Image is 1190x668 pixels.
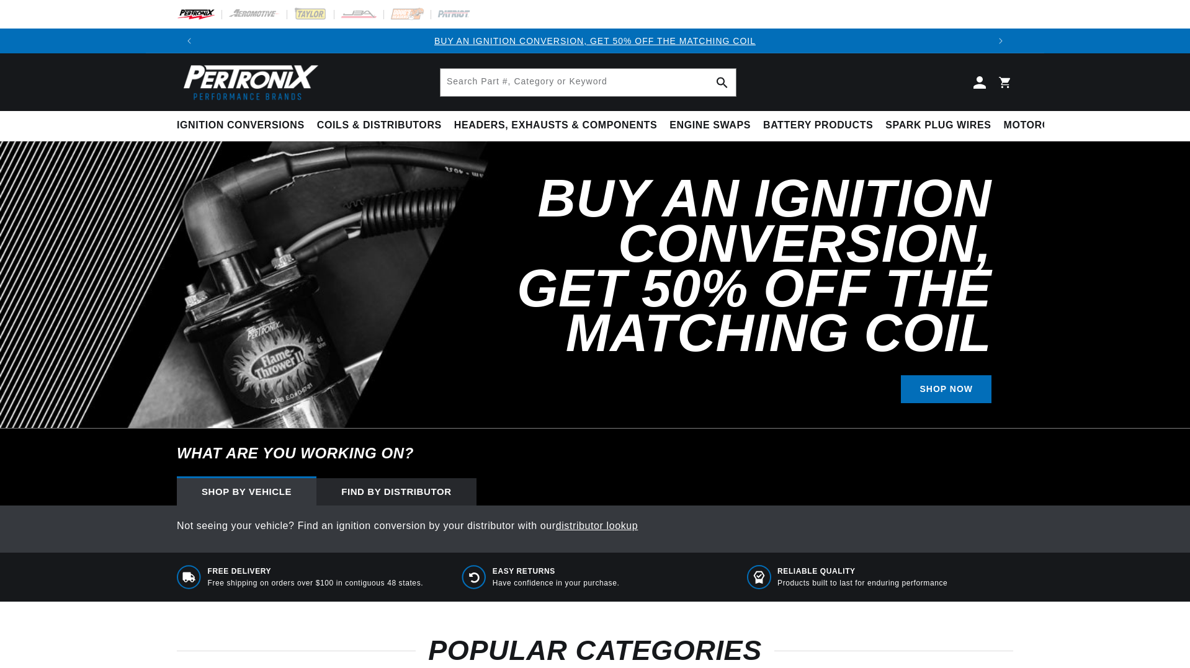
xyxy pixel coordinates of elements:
[1004,119,1078,132] span: Motorcycle
[202,34,988,48] div: 1 of 3
[146,29,1044,53] slideshow-component: Translation missing: en.sections.announcements.announcement_bar
[763,119,873,132] span: Battery Products
[208,566,424,577] span: Free Delivery
[177,518,1013,534] p: Not seeing your vehicle? Find an ignition conversion by your distributor with our
[177,119,305,132] span: Ignition Conversions
[316,478,476,505] div: Find by Distributor
[441,69,736,96] input: Search Part #, Category or Keyword
[177,111,311,140] summary: Ignition Conversions
[879,111,997,140] summary: Spark Plug Wires
[777,578,947,589] p: Products built to last for enduring performance
[663,111,757,140] summary: Engine Swaps
[454,119,657,132] span: Headers, Exhausts & Components
[317,119,442,132] span: Coils & Distributors
[146,429,1044,478] h6: What are you working on?
[556,520,638,531] a: distributor lookup
[434,36,756,46] a: BUY AN IGNITION CONVERSION, GET 50% OFF THE MATCHING COIL
[177,61,320,104] img: Pertronix
[493,566,620,577] span: Easy Returns
[885,119,991,132] span: Spark Plug Wires
[998,111,1084,140] summary: Motorcycle
[709,69,736,96] button: Search Part #, Category or Keyword
[208,578,424,589] p: Free shipping on orders over $100 in contiguous 48 states.
[988,29,1013,53] button: Translation missing: en.sections.announcements.next_announcement
[901,375,991,403] a: SHOP NOW
[177,29,202,53] button: Translation missing: en.sections.announcements.previous_announcement
[777,566,947,577] span: RELIABLE QUALITY
[461,176,991,355] h2: Buy an Ignition Conversion, Get 50% off the Matching Coil
[757,111,879,140] summary: Battery Products
[669,119,751,132] span: Engine Swaps
[177,478,316,505] div: Shop by vehicle
[202,34,988,48] div: Announcement
[311,111,448,140] summary: Coils & Distributors
[493,578,620,589] p: Have confidence in your purchase.
[448,111,663,140] summary: Headers, Exhausts & Components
